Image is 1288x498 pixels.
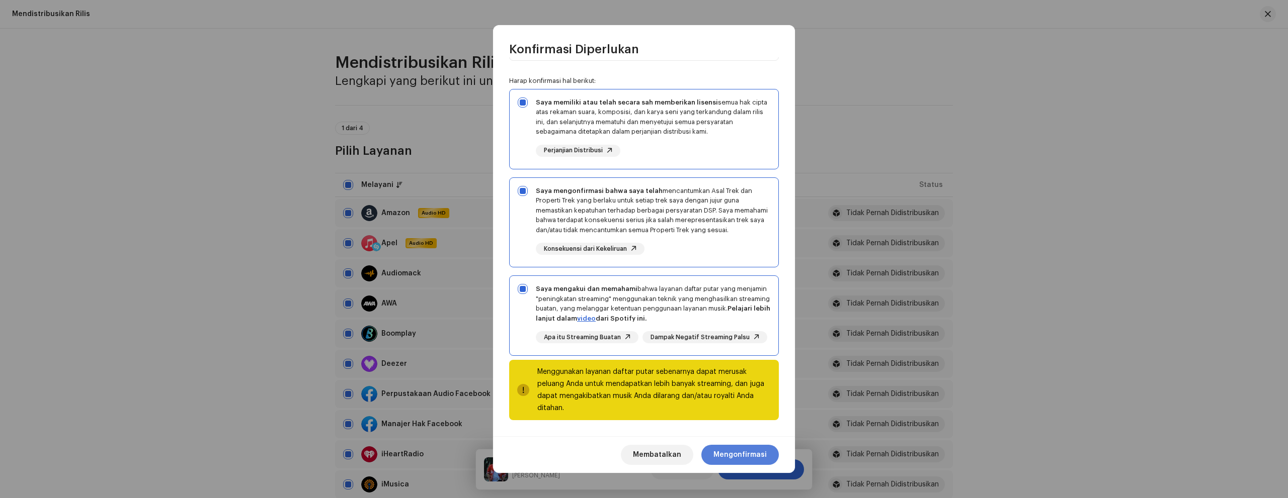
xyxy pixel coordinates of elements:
p-togglebutton: Saya mengonfirmasi bahwa saya telahmencantumkan Asal Trek dan Properti Trek yang berlaku untuk se... [509,177,779,268]
font: mencantumkan Asal Trek dan Properti Trek yang berlaku untuk setiap trek saya dengan jujur ​​guna ... [536,187,768,233]
font: Saya mengonfirmasi bahwa saya telah [536,187,663,194]
button: Mengonfirmasi [701,445,779,465]
font: Perjanjian Distribusi [544,147,603,153]
font: Mengonfirmasi [713,451,767,458]
font: dari Spotify ini. [596,315,647,322]
font: Saya memiliki atau telah secara sah memberikan lisensi [536,99,718,106]
font: Harap konfirmasi hal berikut: [509,77,596,84]
p-togglebutton: Saya mengakui dan memahamibahwa layanan daftar putar yang menjamin "peningkatan streaming" menggu... [509,275,779,356]
font: Menggunakan layanan daftar putar sebenarnya dapat merusak peluang Anda untuk mendapatkan lebih ba... [537,368,764,412]
font: semua hak cipta atas rekaman suara, komposisi, dan karya seni yang terkandung dalam rilis ini, da... [536,99,767,135]
font: Dampak Negatif Streaming Palsu [651,334,750,340]
font: bahwa layanan daftar putar yang menjamin "peningkatan streaming" menggunakan teknik yang menghasi... [536,285,770,312]
font: Konfirmasi Diperlukan [509,43,639,55]
font: Membatalkan [633,451,681,458]
a: video [577,315,596,322]
font: Apa itu Streaming Buatan [544,334,621,340]
p-togglebutton: Saya memiliki atau telah secara sah memberikan lisensisemua hak cipta atas rekaman suara, komposi... [509,89,779,169]
button: Membatalkan [621,445,693,465]
font: Saya mengakui dan memahami [536,285,637,292]
font: Konsekuensi dari Kekeliruan [544,246,627,252]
